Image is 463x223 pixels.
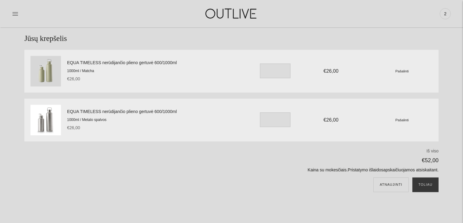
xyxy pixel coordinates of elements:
[412,177,439,192] button: Toliau
[395,117,409,122] a: Pašalinti
[24,34,439,44] h1: Jūsų krepšelis
[373,177,409,192] button: Atnaujinti
[67,68,244,74] p: 1000ml / Matcha
[67,117,244,123] p: 1000ml / Metalo spalvos
[301,67,361,75] div: €26,00
[301,116,361,124] div: €26,00
[260,64,290,78] input: Translation missing: en.cart.general.item_quantity
[169,148,439,155] p: Iš viso
[67,59,244,67] a: EQUA TIMELESS nerūdijančio plieno gertuvė 600/1000ml
[169,156,439,165] p: €52,00
[440,7,451,20] a: 2
[395,68,409,73] a: Pašalinti
[67,75,244,83] div: €26,00
[395,69,409,73] small: Pašalinti
[260,112,290,127] input: Translation missing: en.cart.general.item_quantity
[194,3,270,24] img: OUTLIVE
[67,108,244,115] a: EQUA TIMELESS nerūdijančio plieno gertuvė 600/1000ml
[348,167,383,172] a: Pristatymo išlaidos
[30,105,61,135] img: EQUA TIMELESS nerūdijančio plieno gertuvė 600/1000ml - 1000ml / Metalo spalvos
[441,9,450,18] span: 2
[169,166,439,174] p: Kaina su mokesčiais. apskaičiuojamos atsiskaitant.
[395,118,409,122] small: Pašalinti
[67,124,244,132] div: €26,00
[30,56,61,86] img: EQUA TIMELESS nerūdijančio plieno gertuvė 600/1000ml - 1000ml / Matcha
